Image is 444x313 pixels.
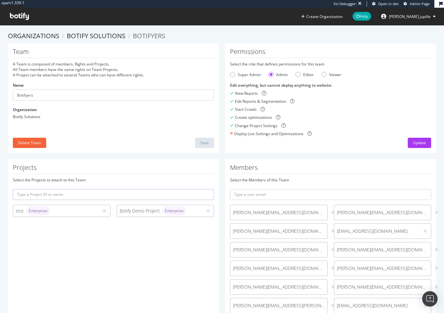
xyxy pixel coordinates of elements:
div: Select the Members of this Team [230,177,431,183]
div: Deploy Live Settings and Optimizations [234,131,303,136]
div: Update [413,140,426,145]
span: [PERSON_NAME][EMAIL_ADDRESS][DOMAIN_NAME] [233,247,325,253]
span: [PERSON_NAME][EMAIL_ADDRESS][DOMAIN_NAME] [233,228,325,234]
div: Botify Solutions [13,114,214,119]
input: Name [13,90,214,100]
div: Viewer [321,72,341,77]
div: Admin [269,72,288,77]
a: Botify Solutions [67,31,125,40]
label: Organization [13,107,37,112]
a: Admin Page [404,1,430,6]
div: Edit Reports & Segmentation [235,99,286,104]
a: Open in dev [372,1,399,6]
span: [PERSON_NAME][EMAIL_ADDRESS][DOMAIN_NAME] [337,265,429,272]
div: Editor [303,72,314,77]
div: Botify Demo Project [120,206,200,215]
button: Save [195,138,214,148]
span: [PERSON_NAME][EMAIL_ADDRESS][DOMAIN_NAME] [337,247,429,253]
div: Admin [276,72,288,77]
div: Viz Debugger: [334,1,357,6]
span: Enterprise [165,209,184,213]
span: [EMAIL_ADDRESS][DOMAIN_NAME] [337,302,417,309]
div: Create optimizations [235,115,272,120]
button: Delete Team [13,138,46,148]
button: Create Organization [301,13,343,20]
button: Update [408,138,431,148]
div: Select the role that defines permissions for this team [230,61,431,67]
div: A Team is composed of members, Rights and Projects. All Team members have the same rights on Team... [13,61,214,78]
div: Delete Team [18,140,41,145]
span: [PERSON_NAME][EMAIL_ADDRESS][DOMAIN_NAME] [337,284,429,290]
span: [PERSON_NAME][EMAIL_ADDRESS][DOMAIN_NAME] [337,209,429,216]
div: Super Admin [230,72,261,77]
div: brand label [26,206,50,215]
span: [PERSON_NAME][EMAIL_ADDRESS][DOMAIN_NAME] [233,284,325,290]
div: Change Project Settings [235,123,277,128]
div: test [16,206,96,215]
span: [PERSON_NAME][EMAIL_ADDRESS][PERSON_NAME][DOMAIN_NAME] [233,302,325,309]
span: [PERSON_NAME][EMAIL_ADDRESS][DOMAIN_NAME] [233,265,325,272]
span: benjamin.jupille [389,14,431,19]
div: Save [200,140,209,145]
h1: Permissions [230,48,431,58]
h1: Members [230,164,431,174]
div: View Reports [235,91,258,96]
span: Enterprise [29,209,47,213]
div: Super Admin [238,72,261,77]
span: Admin Page [410,1,430,6]
div: brand label [162,206,186,215]
span: [PERSON_NAME][EMAIL_ADDRESS][DOMAIN_NAME] [233,209,325,216]
div: Start Crawls [235,107,257,112]
div: Editor [295,72,314,77]
div: Open Intercom Messenger [422,291,438,307]
h1: Team [13,48,214,58]
span: [EMAIL_ADDRESS][DOMAIN_NAME] [337,228,417,234]
h1: Projects [13,164,214,174]
label: Name [13,83,24,88]
div: Select the Projects to attach to this Team [13,177,214,183]
input: Type a user email [230,189,431,200]
span: Help [353,12,371,21]
div: Edit everything, but cannot deploy anything to website : [230,83,431,88]
ol: breadcrumbs [8,31,436,41]
input: Type a Project ID or name [13,189,214,200]
span: Open in dev [378,1,399,6]
a: Organizations [8,31,59,40]
span: Botifyers [133,31,165,40]
button: [PERSON_NAME].jupille [376,11,441,22]
div: Viewer [329,72,341,77]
